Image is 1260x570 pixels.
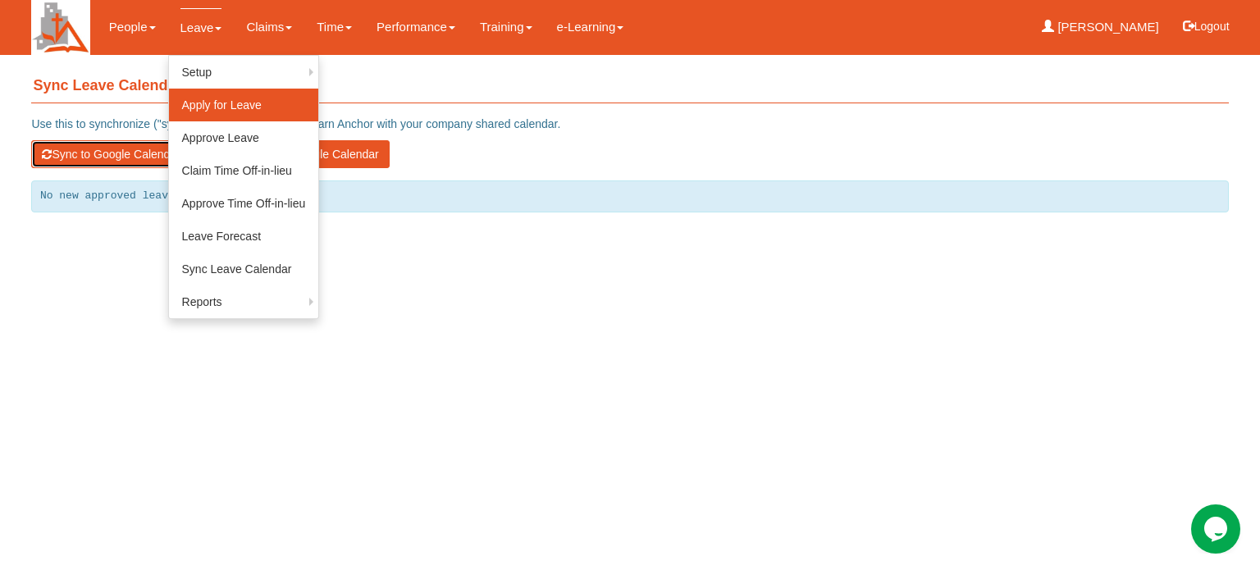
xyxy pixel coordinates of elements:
a: Leave [180,8,222,47]
h4: Sync Leave Calendar [31,70,1228,103]
a: Approve Leave [169,121,319,154]
a: Setup [169,56,319,89]
p: Use this to synchronize ("sync") all Approved leave in Learn Anchor with your company shared cale... [31,116,1228,132]
button: Logout [1171,7,1241,46]
a: Performance [377,8,455,46]
a: e-Learning [557,8,624,46]
a: Sync Leave Calendar [169,253,319,285]
a: [PERSON_NAME] [1042,8,1159,46]
a: Training [480,8,532,46]
a: Leave Forecast [169,220,319,253]
a: Claim Time Off-in-lieu [169,154,319,187]
a: Apply for Leave [169,89,319,121]
iframe: chat widget [1191,504,1244,554]
button: Sync to Google Calendar [31,140,190,168]
a: Approve Time Off-in-lieu [169,187,319,220]
a: People [109,8,156,46]
a: Time [317,8,352,46]
pre: No new approved leave applications. [31,180,1228,213]
a: Reports [169,285,319,318]
a: Claims [246,8,292,46]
